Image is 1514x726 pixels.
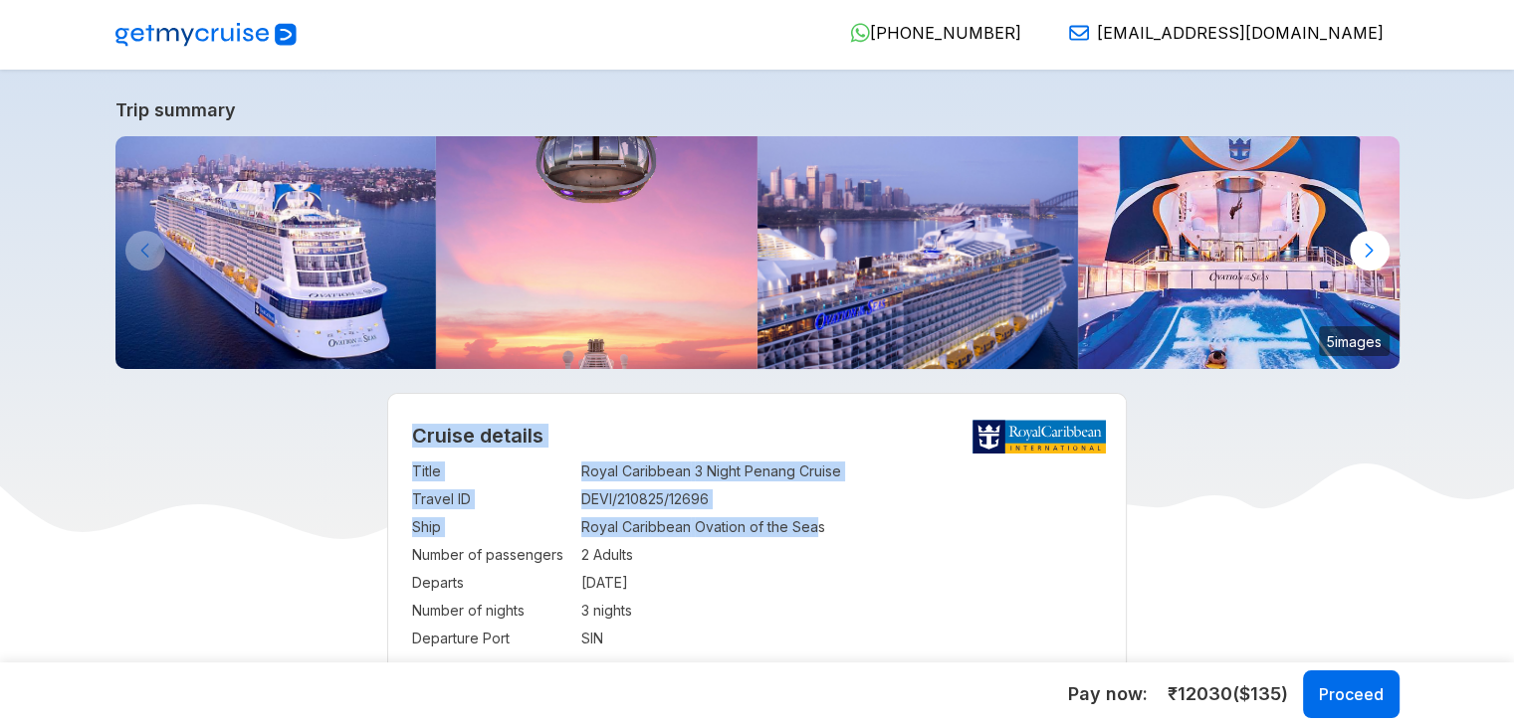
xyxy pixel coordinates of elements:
td: : [571,569,581,597]
td: Number of nights [412,597,571,625]
button: Proceed [1303,670,1400,718]
img: north-star-sunset-ovation-of-the-seas.jpg [436,136,757,369]
img: WhatsApp [850,23,870,43]
td: Ship [412,513,571,541]
a: Trip summary [115,99,1400,120]
td: [DATE] [581,569,1102,597]
td: 2 Adults [581,541,1102,569]
td: Number of passengers [412,541,571,569]
td: : [571,597,581,625]
td: Royal Caribbean 3 Night Penang Cruise [581,457,1102,485]
td: : [571,541,581,569]
td: DEVI/210825/12696 [581,485,1102,513]
td: Departure Port [412,625,571,652]
td: Title [412,457,571,485]
h2: Cruise details [412,424,1102,448]
td: Departs [412,569,571,597]
span: [EMAIL_ADDRESS][DOMAIN_NAME] [1097,23,1384,43]
h5: Pay now: [1068,682,1148,706]
img: Email [1069,23,1089,43]
span: [PHONE_NUMBER] [870,23,1021,43]
td: 3 nights [581,597,1102,625]
img: ovation-exterior-back-aerial-sunset-port-ship.jpg [115,136,437,369]
td: : [571,485,581,513]
td: : [571,625,581,652]
a: [PHONE_NUMBER] [834,23,1021,43]
td: Royal Caribbean Ovation of the Seas [581,513,1102,541]
td: SIN [581,625,1102,652]
td: Travel ID [412,485,571,513]
td: : [571,513,581,541]
small: 5 images [1319,326,1390,356]
img: ovation-of-the-seas-departing-from-sydney.jpg [757,136,1079,369]
span: ₹ 12030 ($ 135 ) [1168,681,1288,707]
a: [EMAIL_ADDRESS][DOMAIN_NAME] [1053,23,1384,43]
td: : [571,457,581,485]
img: ovation-of-the-seas-flowrider-sunset.jpg [1078,136,1400,369]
